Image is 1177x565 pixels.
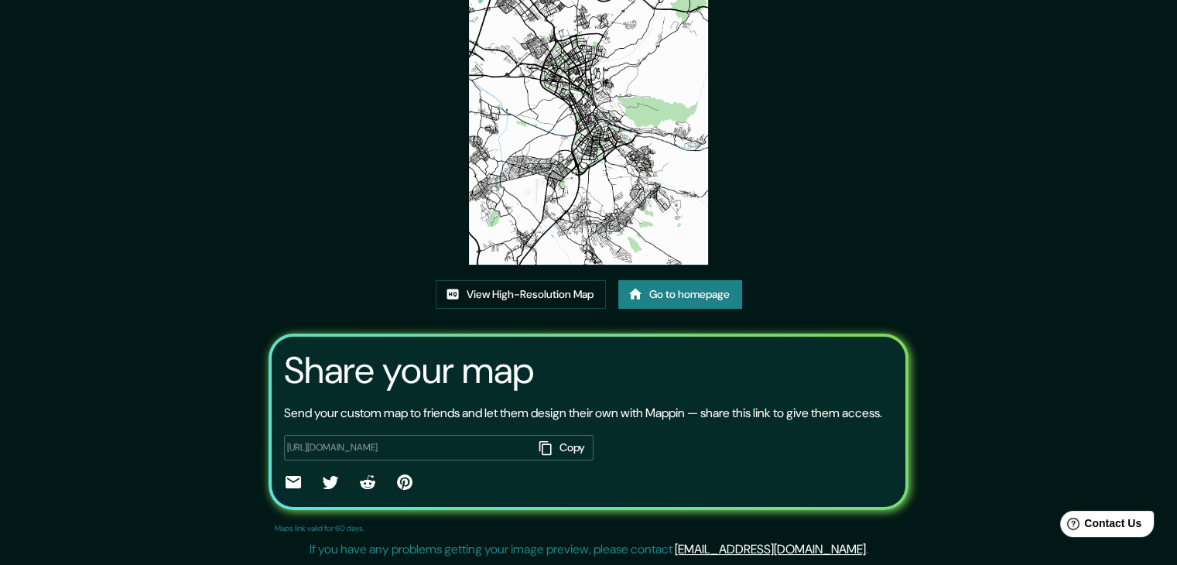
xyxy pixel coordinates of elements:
[310,540,868,559] p: If you have any problems getting your image preview, please contact .
[436,280,606,309] a: View High-Resolution Map
[675,541,866,557] a: [EMAIL_ADDRESS][DOMAIN_NAME]
[284,404,882,423] p: Send your custom map to friends and let them design their own with Mappin — share this link to gi...
[284,349,534,392] h3: Share your map
[1039,505,1160,548] iframe: Help widget launcher
[618,280,742,309] a: Go to homepage
[275,522,364,534] p: Maps link valid for 60 days.
[533,435,594,461] button: Copy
